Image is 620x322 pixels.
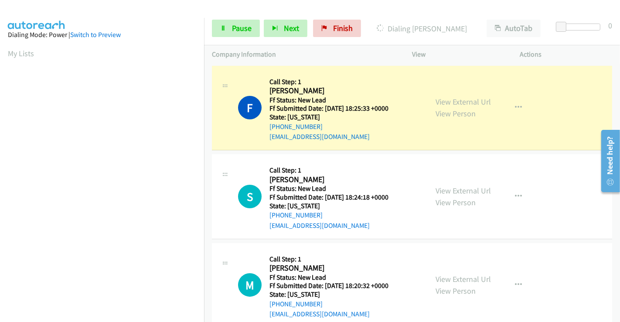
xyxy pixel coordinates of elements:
[313,20,361,37] a: Finish
[269,166,399,175] h5: Call Step: 1
[269,184,399,193] h5: Ff Status: New Lead
[436,274,491,284] a: View External Url
[264,20,307,37] button: Next
[238,273,262,297] div: The call is yet to be attempted
[333,23,353,33] span: Finish
[436,186,491,196] a: View External Url
[520,49,613,60] p: Actions
[269,263,399,273] h2: [PERSON_NAME]
[238,96,262,119] h1: F
[212,49,396,60] p: Company Information
[436,197,476,207] a: View Person
[269,175,399,185] h2: [PERSON_NAME]
[269,281,399,290] h5: Ff Submitted Date: [DATE] 18:20:32 +0000
[269,96,399,105] h5: Ff Status: New Lead
[487,20,541,37] button: AutoTab
[269,122,323,131] a: [PHONE_NUMBER]
[284,23,299,33] span: Next
[232,23,252,33] span: Pause
[436,97,491,107] a: View External Url
[269,221,370,230] a: [EMAIL_ADDRESS][DOMAIN_NAME]
[269,78,399,86] h5: Call Step: 1
[436,286,476,296] a: View Person
[269,290,399,299] h5: State: [US_STATE]
[238,185,262,208] h1: S
[412,49,504,60] p: View
[269,273,399,282] h5: Ff Status: New Lead
[269,86,399,96] h2: [PERSON_NAME]
[269,113,399,122] h5: State: [US_STATE]
[269,202,399,210] h5: State: [US_STATE]
[238,273,262,297] h1: M
[269,104,399,113] h5: Ff Submitted Date: [DATE] 18:25:33 +0000
[560,24,600,31] div: Delay between calls (in seconds)
[269,132,370,141] a: [EMAIL_ADDRESS][DOMAIN_NAME]
[436,108,476,119] a: View Person
[212,20,260,37] a: Pause
[8,48,34,58] a: My Lists
[70,31,121,39] a: Switch to Preview
[595,126,620,196] iframe: Resource Center
[269,193,399,202] h5: Ff Submitted Date: [DATE] 18:24:18 +0000
[269,310,370,318] a: [EMAIL_ADDRESS][DOMAIN_NAME]
[269,211,323,219] a: [PHONE_NUMBER]
[269,255,399,264] h5: Call Step: 1
[608,20,612,31] div: 0
[269,300,323,308] a: [PHONE_NUMBER]
[8,30,196,40] div: Dialing Mode: Power |
[373,23,471,34] p: Dialing [PERSON_NAME]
